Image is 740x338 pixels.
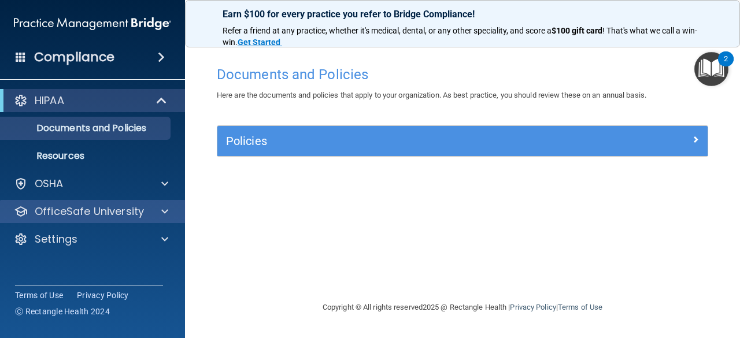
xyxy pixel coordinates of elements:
p: OfficeSafe University [35,205,144,218]
div: 2 [724,59,728,74]
a: Policies [226,132,699,150]
button: Open Resource Center, 2 new notifications [694,52,728,86]
p: Resources [8,150,165,162]
p: Earn $100 for every practice you refer to Bridge Compliance! [223,9,702,20]
span: Refer a friend at any practice, whether it's medical, dental, or any other speciality, and score a [223,26,552,35]
a: HIPAA [14,94,168,107]
span: Ⓒ Rectangle Health 2024 [15,306,110,317]
h5: Policies [226,135,576,147]
p: Settings [35,232,77,246]
div: Copyright © All rights reserved 2025 @ Rectangle Health | | [251,289,674,326]
p: HIPAA [35,94,64,107]
h4: Documents and Policies [217,67,708,82]
p: OSHA [35,177,64,191]
a: Privacy Policy [510,303,556,311]
h4: Compliance [34,49,114,65]
a: Settings [14,232,168,246]
span: ! That's what we call a win-win. [223,26,697,47]
strong: Get Started [238,38,280,47]
a: Terms of Use [15,289,63,301]
a: Privacy Policy [77,289,129,301]
strong: $100 gift card [552,26,602,35]
a: OSHA [14,177,168,191]
a: Get Started [238,38,282,47]
a: Terms of Use [558,303,602,311]
span: Here are the documents and policies that apply to your organization. As best practice, you should... [217,91,646,99]
p: Documents and Policies [8,122,165,134]
a: OfficeSafe University [14,205,168,218]
img: PMB logo [14,12,171,35]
